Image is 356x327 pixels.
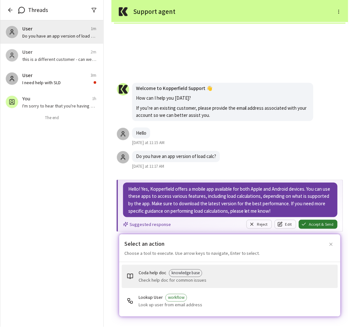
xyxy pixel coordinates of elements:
[124,250,335,257] p: Choose a tool to execute. Use arrow keys to navigate, Enter to select.
[22,56,96,62] p: this is a different customer - can we tell it apart
[132,163,164,169] span: [DATE] at 11:17 AM
[91,73,96,78] span: 3m
[246,220,272,229] button: Reject
[132,140,164,146] span: [DATE] at 11:15 AM
[22,103,96,109] p: I'm sorry to hear that you're having trouble logging in on your mobile device. Let's try to resol...
[136,85,213,91] strong: Welcome to Kopperfield Support 👋
[166,295,187,301] span: workflow
[130,221,171,228] p: Suggested response
[139,270,166,277] h6: Coda help doc
[136,153,216,160] p: Do you have an app version of load calc?
[122,289,338,313] div: Lookup UserworkflowLook up user from email address
[139,302,333,308] p: Look up user from email address
[117,83,129,96] img: User avatar
[136,95,309,102] p: How can I help you [DATE]?
[169,270,202,276] span: knowledge base
[22,33,96,39] p: Do you have an app version of load calc?
[22,79,91,86] p: I need help with SLD
[91,26,96,32] span: 1m
[124,240,164,249] h6: Select an action
[91,49,96,55] span: 2m
[299,220,338,229] button: Accept & Send
[92,96,96,102] span: 1h
[136,130,146,137] p: Hello
[128,185,332,215] p: Hello! Yes, Kopperfield offers a mobile app available for both Apple and Android devices. You can...
[275,220,296,229] button: Edit
[123,222,128,227] svg: Suggested response
[139,277,333,284] p: Check help doc for common issues
[139,294,163,301] h6: Lookup User
[122,265,338,288] div: Coda help docknowledge baseCheck help doc for common issues
[136,105,309,119] p: If you’re an existing customer, please provide the email address associated with your account so ...
[117,5,130,18] img: Assistant Logo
